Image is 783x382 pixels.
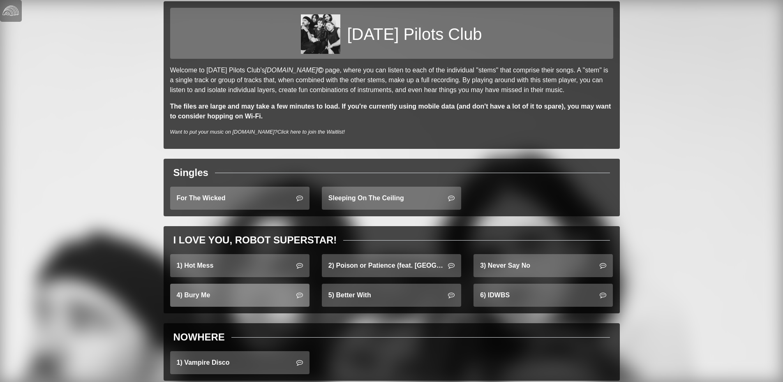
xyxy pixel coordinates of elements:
strong: The files are large and may take a few minutes to load. If you're currently using mobile data (an... [170,103,611,120]
a: 1) Hot Mess [170,254,310,277]
a: 6) IDWBS [473,284,613,307]
a: Sleeping On The Ceiling [322,187,461,210]
h1: [DATE] Pilots Club [347,24,482,44]
a: [DOMAIN_NAME] [265,67,325,74]
img: logo-white-4c48a5e4bebecaebe01ca5a9d34031cfd3d4ef9ae749242e8c4bf12ef99f53e8.png [2,2,19,19]
a: 5) Better With [322,284,461,307]
a: For The Wicked [170,187,310,210]
img: deef3746a56e1fc9160a3175eac10136274a01710edd776b0a05e0ec98600a9d.jpg [301,14,340,54]
div: I LOVE YOU, ROBOT SUPERSTAR! [173,233,337,248]
a: Click here to join the Waitlist! [277,129,345,135]
div: NOWHERE [173,330,225,345]
a: 1) Vampire Disco [170,351,310,374]
p: Welcome to [DATE] Pilots Club's page, where you can listen to each of the individual "stems" that... [170,65,613,95]
div: Singles [173,165,208,180]
a: 2) Poison or Patience (feat. [GEOGRAPHIC_DATA]) [322,254,461,277]
a: 4) Bury Me [170,284,310,307]
i: Want to put your music on [DOMAIN_NAME]? [170,129,345,135]
a: 3) Never Say No [473,254,613,277]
